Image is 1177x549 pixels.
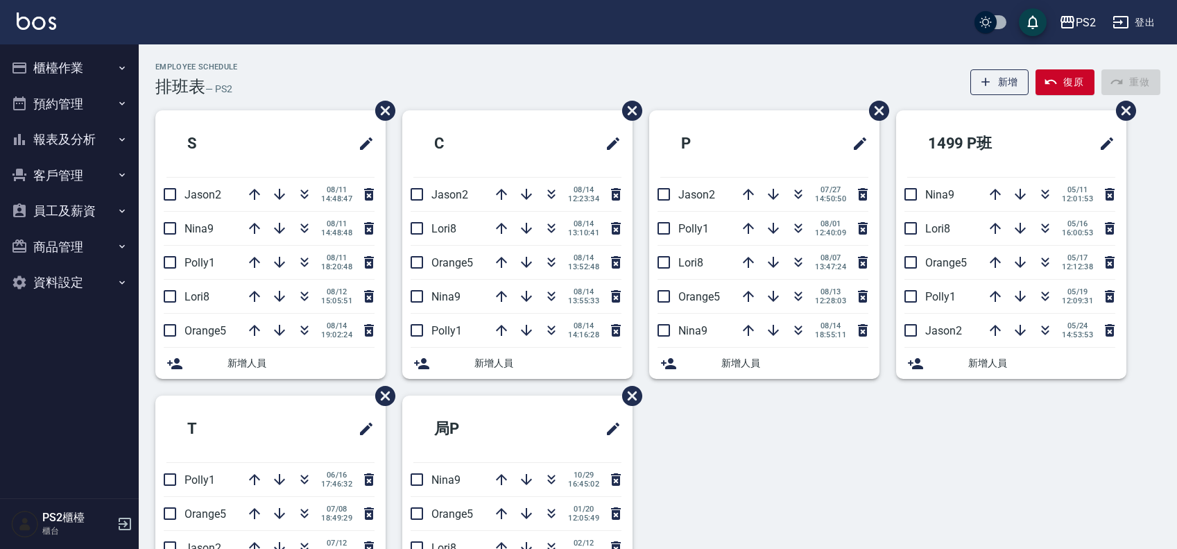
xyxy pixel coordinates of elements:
[184,256,215,269] span: Polly1
[678,222,709,235] span: Polly1
[970,69,1029,95] button: 新增
[227,356,375,371] span: 新增人員
[815,262,846,271] span: 13:47:24
[321,185,352,194] span: 08/11
[205,82,232,96] h6: — PS2
[859,90,891,131] span: 刪除班表
[1062,330,1093,339] span: 14:53:53
[568,287,599,296] span: 08/14
[321,539,352,548] span: 07/12
[1090,127,1115,160] span: 修改班表的標題
[321,505,352,514] span: 07/08
[1062,185,1093,194] span: 05/11
[815,287,846,296] span: 08/13
[815,219,846,228] span: 08/01
[474,356,621,371] span: 新增人員
[321,514,352,523] span: 18:49:29
[925,324,962,337] span: Jason2
[11,510,39,538] img: Person
[431,222,456,235] span: Lori8
[596,412,621,446] span: 修改班表的標題
[184,290,209,303] span: Lori8
[166,119,284,169] h2: S
[365,375,397,416] span: 刪除班表
[321,253,352,262] span: 08/11
[568,253,599,262] span: 08/14
[350,412,375,446] span: 修改班表的標題
[925,188,954,201] span: Nina9
[896,348,1126,379] div: 新增人員
[1062,228,1093,237] span: 16:00:53
[17,12,56,30] img: Logo
[6,193,133,229] button: 員工及薪資
[568,219,599,228] span: 08/14
[678,188,715,201] span: Jason2
[321,194,352,203] span: 14:48:47
[815,321,846,330] span: 08/14
[321,219,352,228] span: 08/11
[1019,8,1047,36] button: save
[678,324,707,337] span: Nina9
[321,321,352,330] span: 08/14
[155,77,205,96] h3: 排班表
[1106,90,1138,131] span: 刪除班表
[1062,219,1093,228] span: 05/16
[568,262,599,271] span: 13:52:48
[431,324,462,337] span: Polly1
[1062,296,1093,305] span: 12:09:31
[678,290,720,303] span: Orange5
[321,471,352,480] span: 06/16
[431,473,461,487] span: Nina9
[568,471,599,480] span: 10/29
[166,404,284,454] h2: T
[815,228,846,237] span: 12:40:09
[968,356,1115,371] span: 新增人員
[413,404,538,454] h2: 局P
[321,287,352,296] span: 08/12
[6,121,133,158] button: 報表及分析
[184,473,215,487] span: Polly1
[815,194,846,203] span: 14:50:50
[431,290,461,303] span: Nina9
[42,511,113,525] h5: PS2櫃檯
[649,348,879,379] div: 新增人員
[6,229,133,265] button: 商品管理
[568,480,599,489] span: 16:45:02
[568,185,599,194] span: 08/14
[155,348,386,379] div: 新增人員
[568,539,599,548] span: 02/12
[612,90,644,131] span: 刪除班表
[568,321,599,330] span: 08/14
[660,119,777,169] h2: P
[925,222,950,235] span: Lori8
[321,262,352,271] span: 18:20:48
[431,256,473,269] span: Orange5
[1054,8,1101,37] button: PS2
[321,228,352,237] span: 14:48:48
[6,86,133,122] button: 預約管理
[1062,321,1093,330] span: 05/24
[815,185,846,194] span: 07/27
[155,62,238,71] h2: Employee Schedule
[1062,287,1093,296] span: 05/19
[321,296,352,305] span: 15:05:51
[1062,262,1093,271] span: 12:12:38
[925,256,967,269] span: Orange5
[184,324,226,337] span: Orange5
[596,127,621,160] span: 修改班表的標題
[431,188,468,201] span: Jason2
[402,348,633,379] div: 新增人員
[568,228,599,237] span: 13:10:41
[6,158,133,194] button: 客戶管理
[678,256,703,269] span: Lori8
[1076,14,1096,31] div: PS2
[6,50,133,86] button: 櫃檯作業
[365,90,397,131] span: 刪除班表
[321,330,352,339] span: 19:02:24
[721,356,868,371] span: 新增人員
[815,253,846,262] span: 08/07
[568,296,599,305] span: 13:55:33
[568,505,599,514] span: 01/20
[431,507,473,521] span: Orange5
[1062,194,1093,203] span: 12:01:53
